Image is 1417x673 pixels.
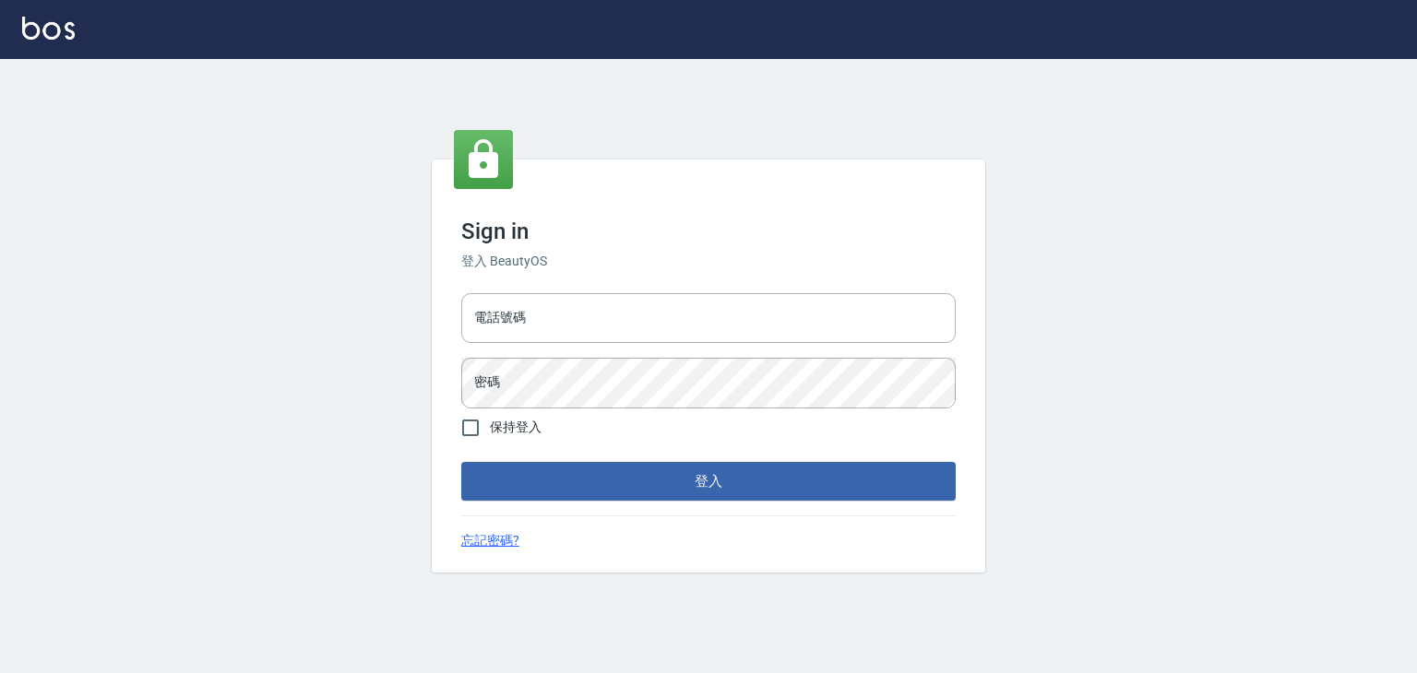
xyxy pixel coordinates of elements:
h3: Sign in [461,218,956,244]
h6: 登入 BeautyOS [461,252,956,271]
span: 保持登入 [490,418,542,437]
img: Logo [22,17,75,40]
button: 登入 [461,462,956,501]
a: 忘記密碼? [461,531,519,550]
